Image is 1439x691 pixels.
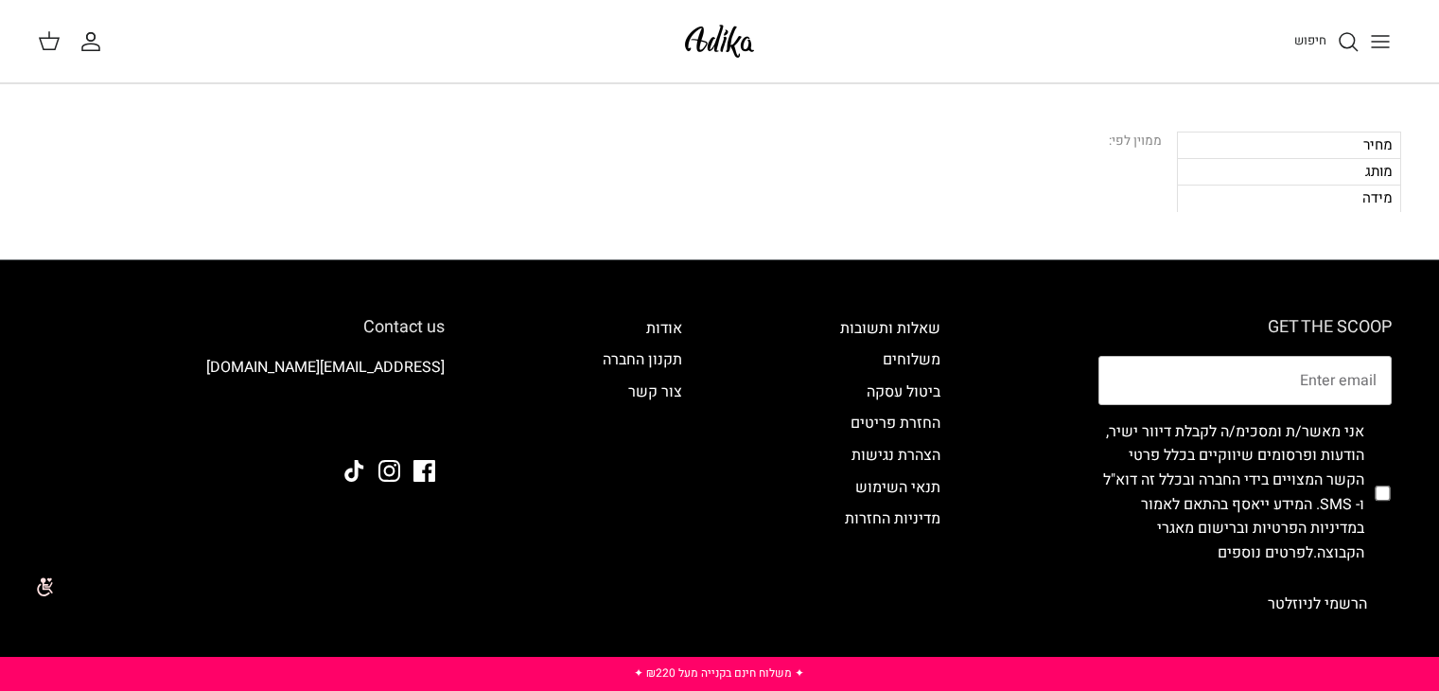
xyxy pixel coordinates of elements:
[851,412,940,434] a: החזרת פריטים
[851,444,940,467] a: הצהרת נגישות
[393,409,445,434] img: Adika IL
[1294,30,1360,53] a: חיפוש
[855,476,940,499] a: תנאי השימוש
[1098,356,1392,405] input: Email
[821,317,959,629] div: Secondary navigation
[1109,132,1162,152] div: ממוין לפי:
[343,460,365,482] a: Tiktok
[14,560,66,612] img: accessibility_icon02.svg
[1177,158,1401,185] div: מותג
[1218,541,1313,564] a: לפרטים נוספים
[646,317,682,340] a: אודות
[378,460,400,482] a: Instagram
[1177,132,1401,158] div: מחיר
[1098,317,1392,338] h6: GET THE SCOOP
[679,19,760,63] img: Adika IL
[1177,185,1401,211] div: מידה
[628,381,682,403] a: צור קשר
[1243,580,1392,628] button: הרשמי לניוזלטר
[413,460,435,482] a: Facebook
[47,317,445,338] h6: Contact us
[603,348,682,371] a: תקנון החברה
[867,381,940,403] a: ביטול עסקה
[206,356,445,379] a: [EMAIL_ADDRESS][DOMAIN_NAME]
[1360,21,1401,62] button: Toggle menu
[584,317,701,629] div: Secondary navigation
[79,30,110,53] a: החשבון שלי
[1098,420,1364,566] label: אני מאשר/ת ומסכימ/ה לקבלת דיוור ישיר, הודעות ופרסומים שיווקיים בכלל פרטי הקשר המצויים בידי החברה ...
[883,348,940,371] a: משלוחים
[840,317,940,340] a: שאלות ותשובות
[845,507,940,530] a: מדיניות החזרות
[1294,31,1326,49] span: חיפוש
[634,664,804,682] a: ✦ משלוח חינם בקנייה מעל ₪220 ✦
